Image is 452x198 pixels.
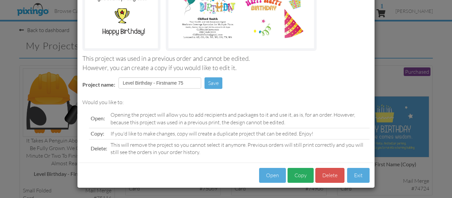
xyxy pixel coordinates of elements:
input: Enter project name [118,77,201,89]
span: Delete: [91,145,107,151]
td: This will remove the project so you cannot select it anymore. Previous orders will still print co... [109,139,370,158]
td: Opening the project will allow you to add recipients and packages to it and use it, as is, for an... [109,109,370,128]
button: Delete [315,168,344,183]
td: If you'd like to make changes, copy will create a duplicate project that can be edited. Enjoy! [109,128,370,139]
div: Would you like to: [82,99,370,106]
label: Project name: [82,81,115,89]
div: This project was used in a previous order and cannot be edited. [82,54,370,63]
button: Copy [288,168,314,183]
button: Exit [347,168,370,183]
span: Open: [91,115,105,121]
span: Copy: [91,130,104,137]
button: Open [259,168,286,183]
button: Save [204,77,222,89]
div: However, you can create a copy if you would like to edit it. [82,63,370,72]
